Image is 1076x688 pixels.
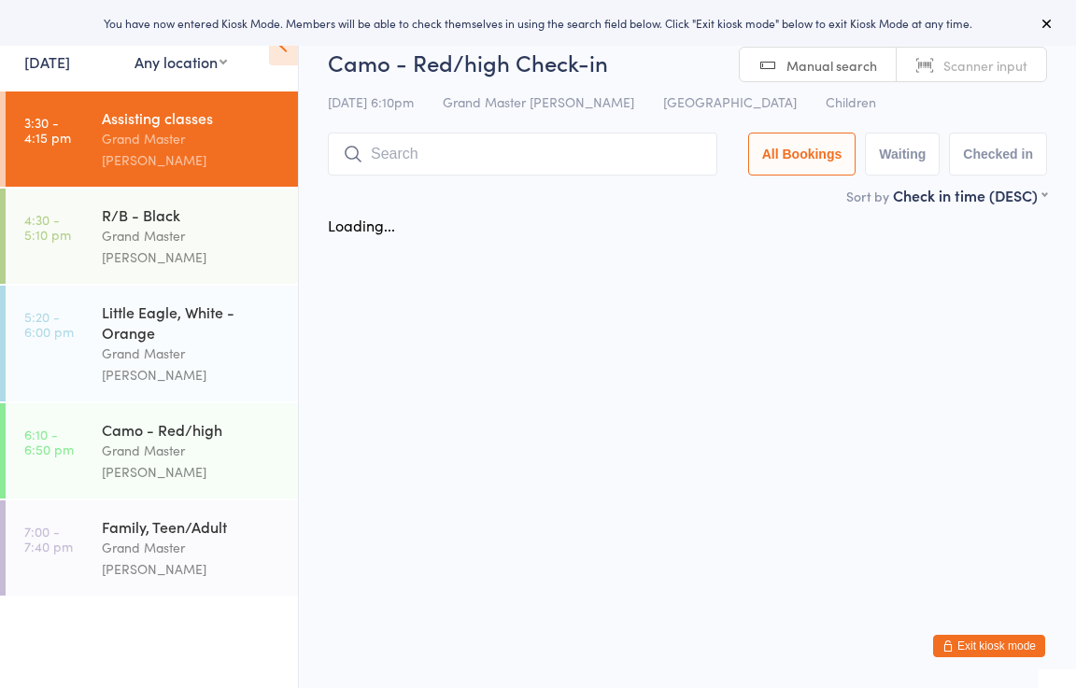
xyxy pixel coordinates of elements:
div: Grand Master [PERSON_NAME] [102,128,282,171]
a: 6:10 -6:50 pmCamo - Red/highGrand Master [PERSON_NAME] [6,403,298,498]
span: [DATE] 6:10pm [328,92,414,111]
a: 4:30 -5:10 pmR/B - BlackGrand Master [PERSON_NAME] [6,189,298,284]
span: [GEOGRAPHIC_DATA] [663,92,797,111]
time: 4:30 - 5:10 pm [24,212,71,242]
time: 7:00 - 7:40 pm [24,524,73,554]
div: Loading... [328,215,395,235]
div: Camo - Red/high [102,419,282,440]
a: 7:00 -7:40 pmFamily, Teen/AdultGrand Master [PERSON_NAME] [6,500,298,596]
div: Grand Master [PERSON_NAME] [102,225,282,268]
button: Checked in [949,133,1047,176]
a: 5:20 -6:00 pmLittle Eagle, White - OrangeGrand Master [PERSON_NAME] [6,286,298,401]
button: Waiting [865,133,940,176]
h2: Camo - Red/high Check-in [328,47,1047,77]
span: Scanner input [943,56,1027,75]
div: Little Eagle, White - Orange [102,302,282,343]
span: Manual search [786,56,877,75]
div: Assisting classes [102,107,282,128]
a: [DATE] [24,51,70,72]
time: 6:10 - 6:50 pm [24,427,74,456]
div: Check in time (DESC) [893,185,1047,205]
div: R/B - Black [102,204,282,225]
span: Grand Master [PERSON_NAME] [443,92,634,111]
span: Children [826,92,876,111]
button: All Bookings [748,133,857,176]
div: Grand Master [PERSON_NAME] [102,537,282,580]
time: 5:20 - 6:00 pm [24,309,74,339]
time: 3:30 - 4:15 pm [24,115,71,145]
div: Family, Teen/Adult [102,516,282,537]
div: Grand Master [PERSON_NAME] [102,343,282,386]
button: Exit kiosk mode [933,635,1045,657]
input: Search [328,133,717,176]
div: You have now entered Kiosk Mode. Members will be able to check themselves in using the search fie... [30,15,1046,31]
label: Sort by [846,187,889,205]
a: 3:30 -4:15 pmAssisting classesGrand Master [PERSON_NAME] [6,91,298,187]
div: Grand Master [PERSON_NAME] [102,440,282,483]
div: Any location [134,51,227,72]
